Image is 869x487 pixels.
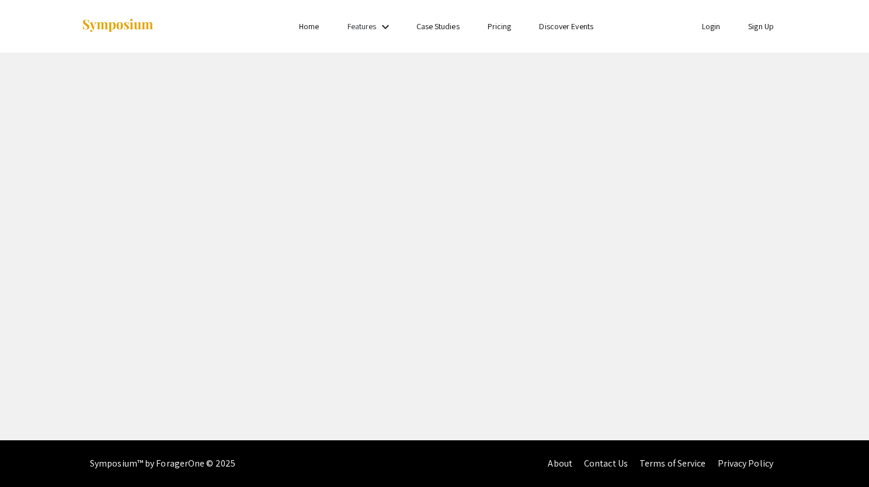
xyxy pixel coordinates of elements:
a: Sign Up [748,21,774,32]
a: Home [299,21,319,32]
a: Case Studies [416,21,460,32]
mat-icon: Expand Features list [378,20,392,34]
a: Discover Events [539,21,593,32]
div: Symposium™ by ForagerOne © 2025 [90,440,235,487]
a: Privacy Policy [718,457,773,469]
a: Pricing [488,21,512,32]
a: Contact Us [584,457,628,469]
a: About [548,457,572,469]
img: Symposium by ForagerOne [81,18,154,34]
a: Login [702,21,721,32]
a: Features [347,21,377,32]
a: Terms of Service [639,457,706,469]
